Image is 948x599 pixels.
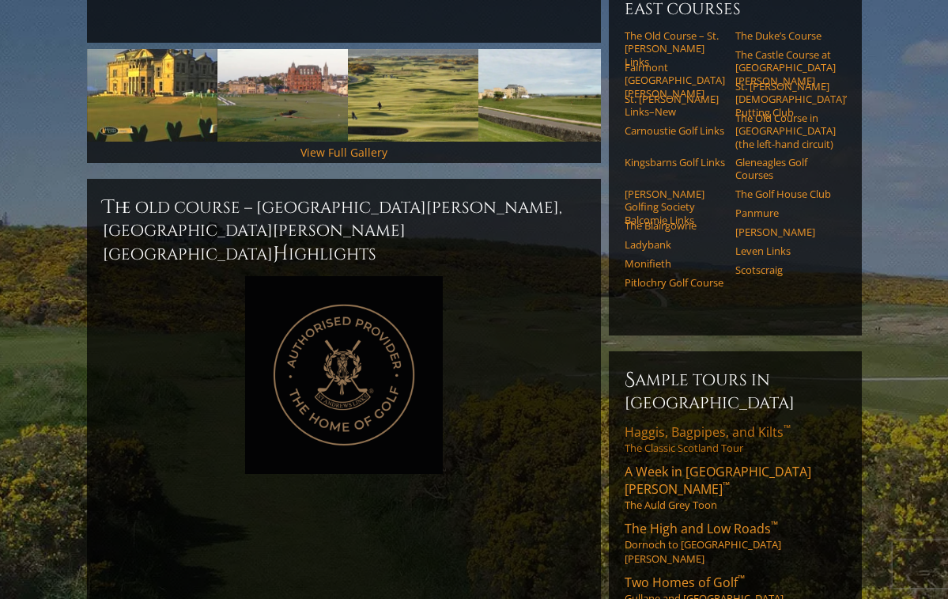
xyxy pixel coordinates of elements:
a: St. [PERSON_NAME] [DEMOGRAPHIC_DATA]’ Putting Club [735,80,836,119]
a: Pitlochry Golf Course [625,276,725,289]
sup: ™ [784,422,791,435]
a: The High and Low Roads™Dornoch to [GEOGRAPHIC_DATA][PERSON_NAME] [625,520,846,566]
span: Two Homes of Golf [625,574,745,591]
a: Kingsbarns Golf Links [625,156,725,169]
a: The Blairgowrie [625,219,725,232]
a: The Duke’s Course [735,29,836,42]
span: H [273,241,289,267]
a: St. [PERSON_NAME] Links–New [625,93,725,119]
a: Monifieth [625,257,725,270]
sup: ™ [723,479,730,492]
a: A Week in [GEOGRAPHIC_DATA][PERSON_NAME]™The Auld Grey Toon [625,463,846,512]
a: Scotscraig [735,263,836,276]
a: Gleneagles Golf Courses [735,156,836,182]
a: Carnoustie Golf Links [625,124,725,137]
span: Haggis, Bagpipes, and Kilts [625,423,791,441]
span: A Week in [GEOGRAPHIC_DATA][PERSON_NAME] [625,463,811,498]
h6: Sample Tours in [GEOGRAPHIC_DATA] [625,367,846,414]
a: Panmure [735,207,836,219]
a: View Full Gallery [300,145,387,160]
a: [PERSON_NAME] Golfing Society Balcomie Links [625,188,725,226]
sup: ™ [738,572,745,586]
a: Leven Links [735,245,836,257]
a: The Old Course in [GEOGRAPHIC_DATA] (the left-hand circuit) [735,112,836,150]
a: The Castle Course at [GEOGRAPHIC_DATA][PERSON_NAME] [735,48,836,87]
a: Haggis, Bagpipes, and Kilts™The Classic Scotland Tour [625,423,846,455]
a: Ladybank [625,238,725,251]
span: The High and Low Roads [625,520,778,537]
a: The Old Course – St. [PERSON_NAME] Links [625,29,725,68]
h2: The Old Course – [GEOGRAPHIC_DATA][PERSON_NAME], [GEOGRAPHIC_DATA][PERSON_NAME] [GEOGRAPHIC_DATA]... [103,195,585,267]
a: The Golf House Club [735,188,836,200]
a: Fairmont [GEOGRAPHIC_DATA][PERSON_NAME] [625,61,725,100]
a: [PERSON_NAME] [735,226,836,238]
sup: ™ [771,518,778,532]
